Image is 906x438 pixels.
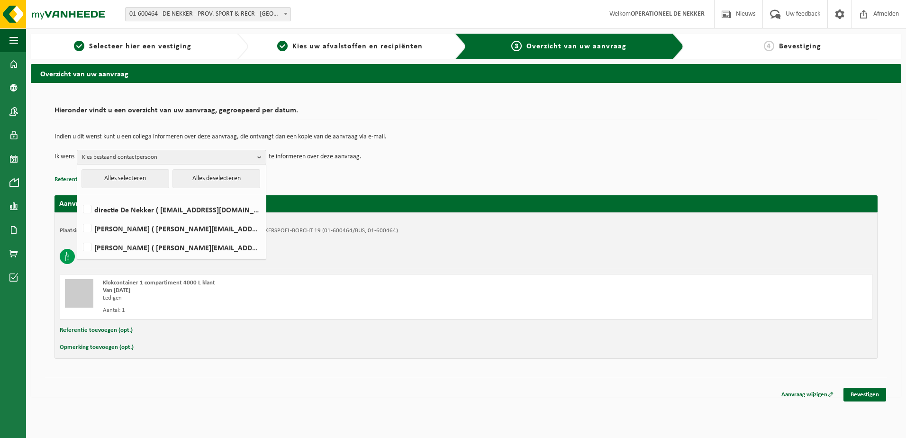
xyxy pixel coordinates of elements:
label: [PERSON_NAME] ( [PERSON_NAME][EMAIL_ADDRESS][DOMAIN_NAME] ) [81,240,261,255]
strong: Van [DATE] [103,287,130,293]
button: Alles selecteren [82,169,169,188]
button: Referentie toevoegen (opt.) [60,324,133,337]
strong: OPERATIONEEL DE NEKKER [631,10,705,18]
button: Opmerking toevoegen (opt.) [60,341,134,354]
span: 1 [74,41,84,51]
a: 2Kies uw afvalstoffen en recipiënten [253,41,447,52]
a: Aanvraag wijzigen [774,388,841,401]
span: Kies uw afvalstoffen en recipiënten [292,43,423,50]
strong: Plaatsingsadres: [60,228,101,234]
div: Ledigen [103,294,504,302]
label: [PERSON_NAME] ( [PERSON_NAME][EMAIL_ADDRESS][DOMAIN_NAME] ) [81,221,261,236]
span: 3 [511,41,522,51]
span: 4 [764,41,774,51]
span: Selecteer hier een vestiging [89,43,191,50]
span: 2 [277,41,288,51]
p: te informeren over deze aanvraag. [269,150,362,164]
h2: Overzicht van uw aanvraag [31,64,901,82]
a: 1Selecteer hier een vestiging [36,41,229,52]
span: Kies bestaand contactpersoon [82,150,254,164]
h2: Hieronder vindt u een overzicht van uw aanvraag, gegroepeerd per datum. [54,107,878,119]
div: Aantal: 1 [103,307,504,314]
span: 01-600464 - DE NEKKER - PROV. SPORT-& RECR - MECHELEN [125,7,291,21]
span: 01-600464 - DE NEKKER - PROV. SPORT-& RECR - MECHELEN [126,8,290,21]
button: Kies bestaand contactpersoon [77,150,266,164]
span: Overzicht van uw aanvraag [526,43,626,50]
span: Klokcontainer 1 compartiment 4000 L klant [103,280,215,286]
label: directie De Nekker ( [EMAIL_ADDRESS][DOMAIN_NAME] ) [81,202,261,217]
span: Bevestiging [779,43,821,50]
button: Alles deselecteren [172,169,260,188]
p: Indien u dit wenst kunt u een collega informeren over deze aanvraag, die ontvangt dan een kopie v... [54,134,878,140]
button: Referentie toevoegen (opt.) [54,173,127,186]
strong: Aanvraag voor [DATE] [59,200,130,208]
p: Ik wens [54,150,74,164]
a: Bevestigen [843,388,886,401]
